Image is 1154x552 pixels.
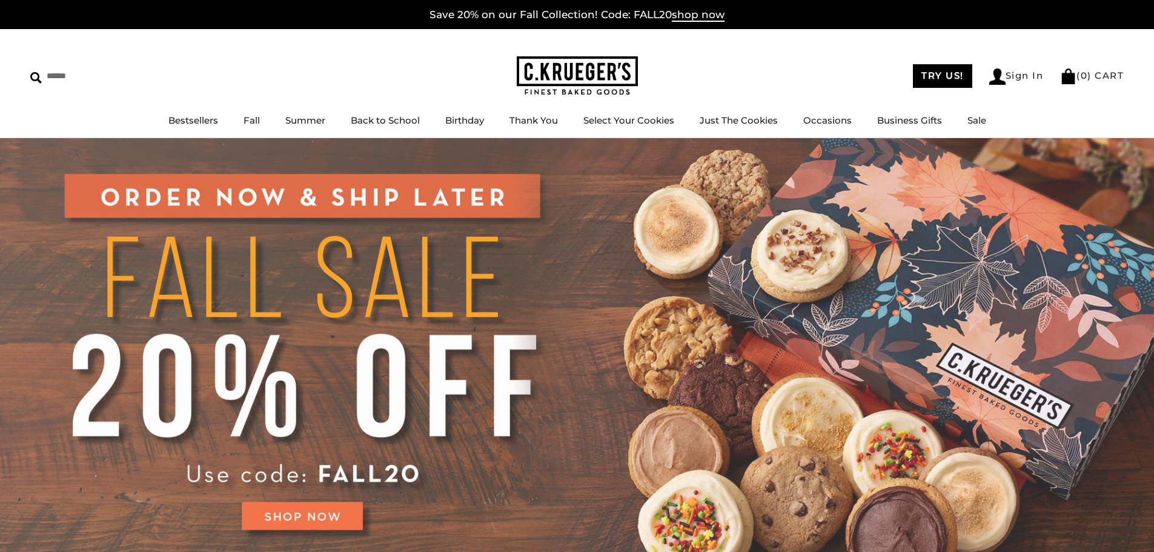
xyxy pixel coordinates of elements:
[803,115,852,126] a: Occasions
[1060,68,1076,84] img: Bag
[517,56,638,96] img: C.KRUEGER'S
[989,68,1006,85] img: Account
[244,115,260,126] a: Fall
[967,115,986,126] a: Sale
[583,115,674,126] a: Select Your Cookies
[285,115,325,126] a: Summer
[168,115,218,126] a: Bestsellers
[30,72,42,84] img: Search
[913,64,972,88] a: TRY US!
[1060,70,1124,81] a: (0) CART
[1081,70,1088,81] span: 0
[700,115,778,126] a: Just The Cookies
[30,67,174,85] input: Search
[445,115,484,126] a: Birthday
[509,115,558,126] a: Thank You
[877,115,942,126] a: Business Gifts
[351,115,420,126] a: Back to School
[429,8,725,22] a: Save 20% on our Fall Collection! Code: FALL20shop now
[672,8,725,22] span: shop now
[989,68,1044,85] a: Sign In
